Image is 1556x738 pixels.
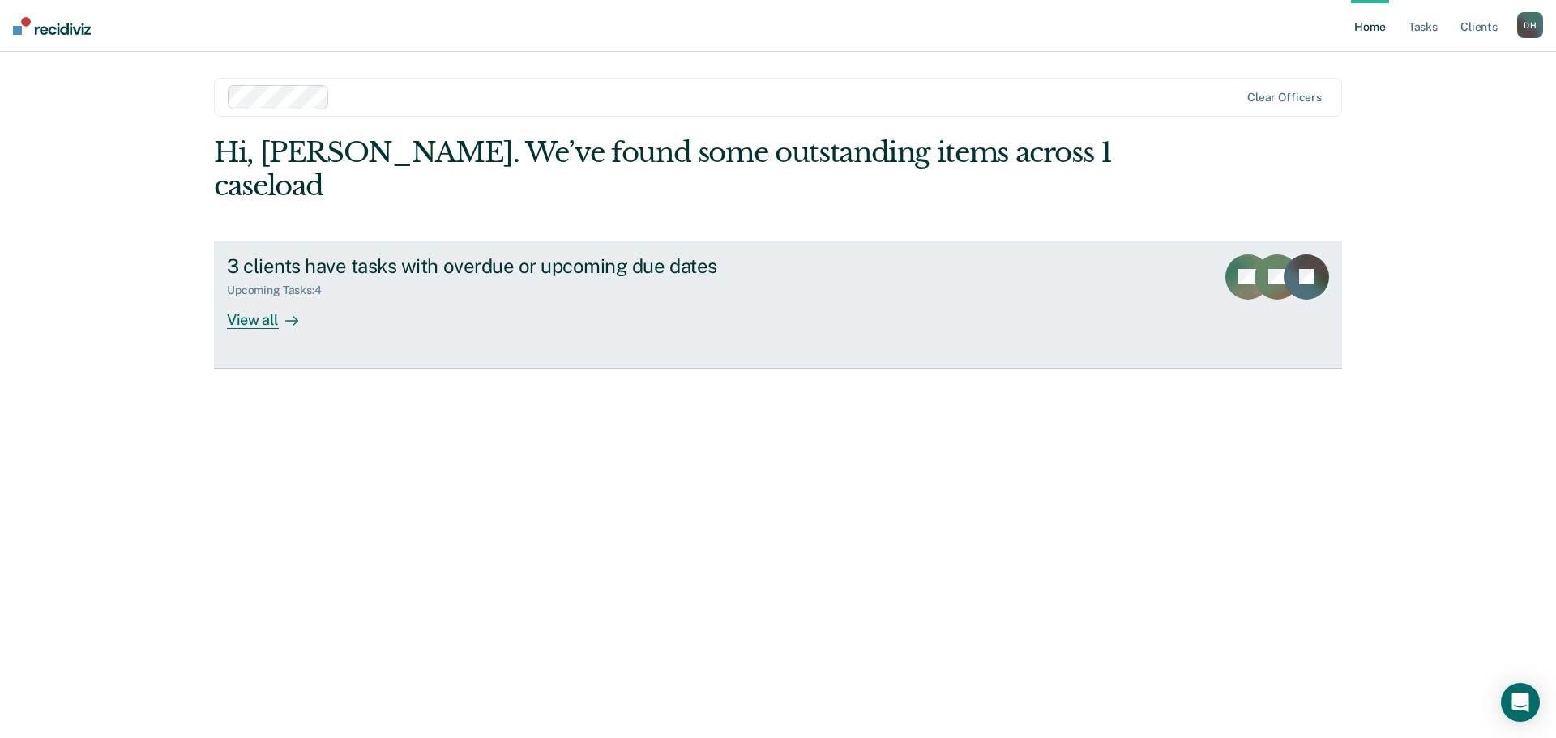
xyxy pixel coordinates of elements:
div: Hi, [PERSON_NAME]. We’ve found some outstanding items across 1 caseload [214,136,1117,203]
div: Clear officers [1247,91,1322,105]
button: DH [1517,12,1543,38]
a: 3 clients have tasks with overdue or upcoming due datesUpcoming Tasks:4View all [214,241,1342,369]
div: View all [227,297,318,329]
div: Upcoming Tasks : 4 [227,284,335,297]
div: D H [1517,12,1543,38]
div: Open Intercom Messenger [1501,683,1540,722]
div: 3 clients have tasks with overdue or upcoming due dates [227,254,796,278]
img: Recidiviz [13,17,91,35]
